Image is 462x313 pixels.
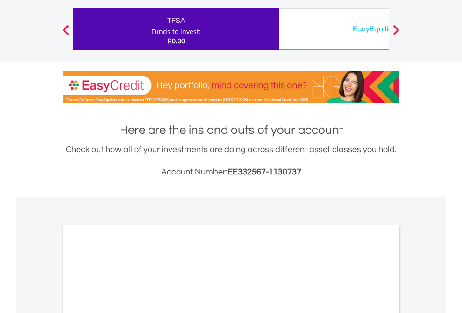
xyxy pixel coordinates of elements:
[227,167,301,176] span: EE332567-1130737
[151,27,201,36] div: Funds to invest:
[168,36,185,45] span: R0.00
[387,29,405,39] button: Next
[63,143,399,179] div: Check out how all of your investments are doing across different asset classes you hold.
[63,71,399,103] img: EasyCredit Promotion Banner
[78,14,274,27] div: TFSA
[63,166,399,179] h3: Account Number:
[57,29,75,39] button: Previous
[63,122,399,139] h1: Here are the ins and outs of your account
